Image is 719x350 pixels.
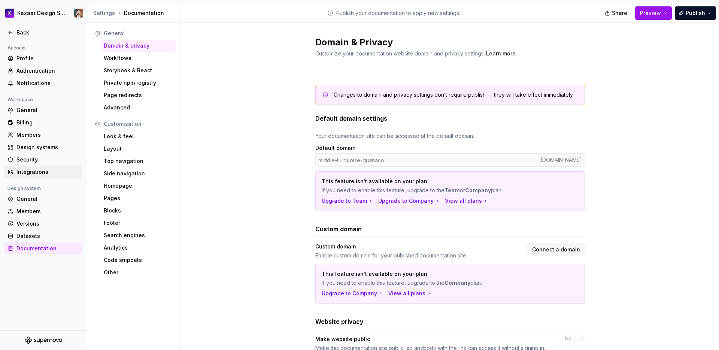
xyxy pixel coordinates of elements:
a: Search engines [101,229,176,241]
svg: Supernova Logo [25,337,62,344]
a: Homepage [101,180,176,192]
span: Publish [686,9,705,17]
div: Storybook & React [104,67,173,74]
div: General [16,106,79,114]
strong: Team [445,187,460,193]
a: Look & feel [101,130,176,142]
div: Code snippets [104,256,173,264]
div: Workspace [4,95,36,104]
h2: Domain & Privacy [315,36,576,48]
div: Design systems [16,144,79,151]
button: View all plans [388,290,432,297]
span: Share [612,9,627,17]
a: Other [101,266,176,278]
div: Changes to domain and privacy settings don’t require publish — they will take effect immediately. [334,91,574,99]
div: General [104,30,173,37]
label: No [565,335,571,341]
a: Top navigation [101,155,176,167]
div: General [16,195,79,203]
h3: Default domain settings [315,114,387,123]
span: Connect a domain [532,246,580,253]
div: Integrations [16,168,79,176]
a: Authentication [4,65,82,77]
a: Notifications [4,77,82,89]
div: View all plans [445,197,489,205]
a: Design systems [4,141,82,153]
div: Domain & privacy [104,42,173,49]
p: If you need to enable this feature, upgrade to the plan. [322,279,526,287]
a: Documentation [4,242,82,254]
div: Workflows [104,54,173,62]
h3: Website privacy [315,317,364,326]
div: Layout [104,145,173,153]
span: Customize your documentation website domain and privacy settings. [315,50,485,57]
a: Storybook & React [101,64,176,76]
button: Upgrade to Company [322,290,384,297]
a: Pages [101,192,176,204]
p: Publish your documentation to apply new settings. [336,9,460,17]
div: Security [16,156,79,163]
button: Publish [675,6,716,20]
a: Profile [4,52,82,64]
div: Account [4,43,29,52]
a: Learn more [486,50,516,57]
div: Datasets [16,232,79,240]
div: Make website public [315,335,552,343]
a: Private npm registry [101,77,176,89]
button: Connect a domain [527,243,585,256]
a: Code snippets [101,254,176,266]
div: Blocks [104,207,173,214]
label: Default domain [315,144,356,152]
div: Look & feel [104,133,173,140]
button: Upgrade to Team [322,197,374,205]
div: Billing [16,119,79,126]
a: Datasets [4,230,82,242]
div: Top navigation [104,157,173,165]
div: Page redirects [104,91,173,99]
div: Custom domain [315,243,523,250]
a: Advanced [101,102,176,114]
a: General [4,104,82,116]
div: Side navigation [104,170,173,177]
div: Profile [16,55,79,62]
div: Other [104,269,173,276]
a: Integrations [4,166,82,178]
div: Design system [4,184,44,193]
a: Workflows [101,52,176,64]
p: This feature isn't available on your plan [322,270,526,278]
span: . [485,51,517,57]
button: Kazaar Design SystemFrederic [1,5,85,21]
a: Members [4,205,82,217]
a: Layout [101,143,176,155]
button: Share [601,6,632,20]
a: Blocks [101,205,176,217]
button: Upgrade to Company [378,197,440,205]
p: If you need to enable this feature, upgrade to the or plan. [322,187,526,194]
a: General [4,193,82,205]
a: Versions [4,218,82,230]
div: Customization [104,120,173,128]
a: Analytics [101,242,176,254]
span: Preview [640,9,661,17]
a: Back [4,27,82,39]
div: Authentication [16,67,79,75]
div: Members [16,208,79,215]
strong: Company [465,187,491,193]
a: Footer [101,217,176,229]
a: Billing [4,117,82,129]
div: Footer [104,219,173,227]
a: Security [4,154,82,166]
strong: Company [445,280,470,286]
div: Documentation [16,245,79,252]
h3: Custom domain [315,224,362,233]
div: Homepage [104,182,173,190]
p: This feature isn't available on your plan [322,178,526,185]
div: Private npm registry [104,79,173,87]
div: Settings [93,9,115,17]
